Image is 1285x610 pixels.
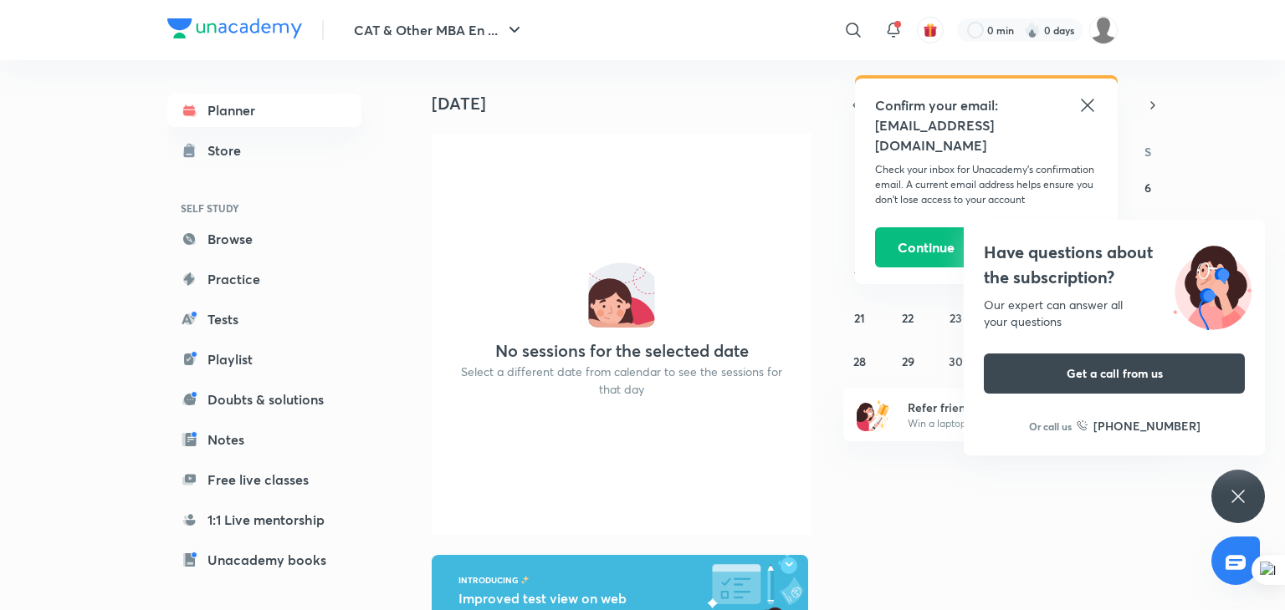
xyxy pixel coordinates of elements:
button: Continue [875,227,977,267]
h5: Confirm your email: [875,95,1098,115]
a: Practice [167,262,361,296]
a: Unacademy books [167,543,361,577]
button: September 7, 2025 [847,217,873,244]
button: September 29, 2025 [894,348,921,374]
button: September 23, 2025 [943,304,970,331]
button: Get a call from us [984,353,1245,394]
div: Store [207,140,251,160]
h5: [EMAIL_ADDRESS][DOMAIN_NAME] [875,115,1098,155]
img: referral [857,398,890,431]
p: Check your inbox for Unacademy’s confirmation email. A current email address helps ensure you don... [875,162,1098,207]
img: Company Logo [167,18,302,38]
h4: Have questions about the subscription? [984,240,1245,290]
p: Or call us [1029,419,1072,434]
h4: No sessions for the selected date [495,341,749,361]
img: streak [1024,22,1041,38]
a: [PHONE_NUMBER] [1077,417,1201,435]
abbr: September 29, 2025 [902,353,914,369]
button: September 22, 2025 [894,304,921,331]
button: September 14, 2025 [847,261,873,287]
h6: Refer friends [908,399,1113,416]
abbr: September 23, 2025 [950,310,962,326]
h4: [DATE] [432,94,825,114]
p: Win a laptop, vouchers & more [908,416,1113,431]
img: avatar [923,23,938,38]
abbr: September 28, 2025 [853,353,866,369]
a: Browse [167,222,361,256]
p: Select a different date from calendar to see the sessions for that day [452,363,791,398]
h5: Improved test view on web [458,588,678,608]
a: Doubts & solutions [167,383,361,416]
button: September 13, 2025 [1134,217,1161,244]
button: avatar [917,17,944,43]
h6: SELF STUDY [167,194,361,222]
a: Store [167,134,361,167]
div: Our expert can answer all your questions [984,297,1245,330]
p: INTRODUCING [458,575,519,585]
abbr: Saturday [1144,144,1151,160]
abbr: September 22, 2025 [902,310,914,326]
a: Notes [167,423,361,456]
img: feature [520,575,530,585]
img: No events [588,261,655,328]
button: September 30, 2025 [943,348,970,374]
button: September 6, 2025 [1134,174,1161,201]
a: Company Logo [167,18,302,43]
button: September 21, 2025 [847,304,873,331]
abbr: September 14, 2025 [854,267,866,282]
abbr: September 30, 2025 [949,353,963,369]
a: Planner [167,94,361,127]
a: Free live classes [167,463,361,496]
h6: [PHONE_NUMBER] [1093,417,1201,435]
a: Playlist [167,343,361,376]
img: ttu_illustration_new.svg [1160,240,1265,330]
a: 1:1 Live mentorship [167,503,361,536]
button: September 28, 2025 [847,348,873,374]
abbr: September 21, 2025 [854,310,865,326]
img: keshav namdev [1089,16,1118,44]
a: Tests [167,302,361,336]
abbr: September 6, 2025 [1144,180,1151,196]
button: CAT & Other MBA En ... [344,13,535,47]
